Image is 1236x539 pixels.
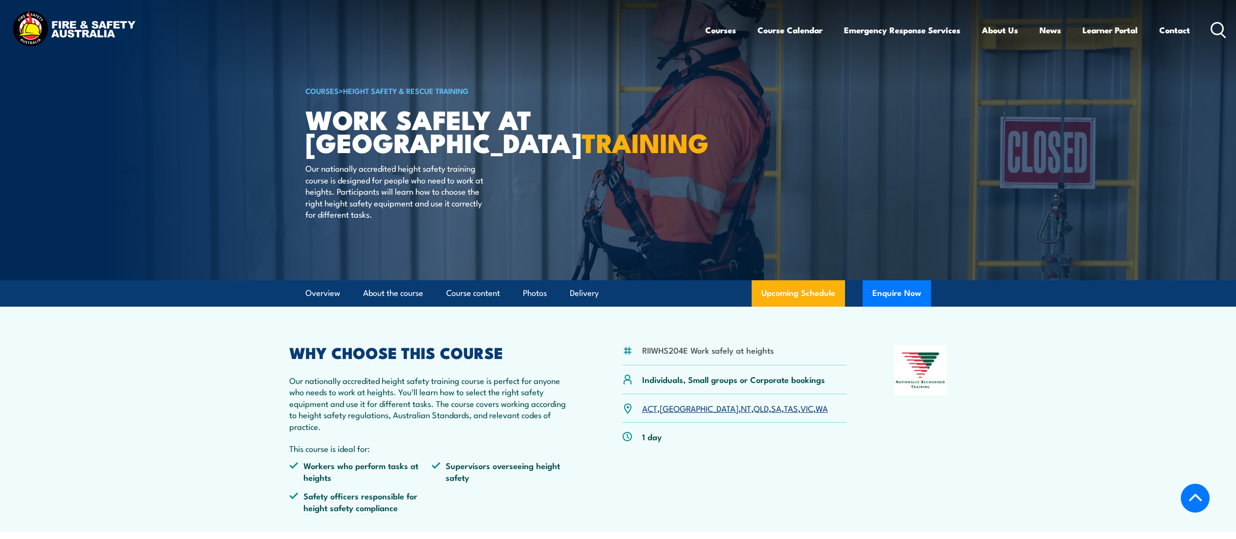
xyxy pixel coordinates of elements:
button: Enquire Now [863,280,931,307]
p: Our nationally accredited height safety training course is perfect for anyone who needs to work a... [289,375,575,432]
a: Emergency Response Services [844,17,960,43]
p: , , , , , , , [642,403,828,414]
a: News [1040,17,1061,43]
p: Our nationally accredited height safety training course is designed for people who need to work a... [305,162,484,220]
li: Supervisors overseeing height safety [432,460,574,483]
a: SA [771,402,781,414]
a: Course content [446,280,500,306]
li: Workers who perform tasks at heights [289,460,432,483]
h1: Work Safely at [GEOGRAPHIC_DATA] [305,108,547,153]
a: COURSES [305,85,339,96]
a: About Us [982,17,1018,43]
a: About the course [363,280,423,306]
h2: WHY CHOOSE THIS COURSE [289,345,575,359]
a: QLD [754,402,769,414]
p: This course is ideal for: [289,443,575,454]
a: NT [741,402,751,414]
strong: TRAINING [582,121,709,162]
li: Safety officers responsible for height safety compliance [289,490,432,513]
a: Photos [523,280,547,306]
a: ACT [642,402,657,414]
a: Height Safety & Rescue Training [343,85,469,96]
a: Contact [1159,17,1190,43]
a: TAS [784,402,798,414]
a: [GEOGRAPHIC_DATA] [660,402,738,414]
h6: > [305,85,547,96]
a: Courses [705,17,736,43]
p: 1 day [642,431,662,442]
a: VIC [801,402,813,414]
a: Delivery [570,280,599,306]
a: Course Calendar [758,17,823,43]
a: Upcoming Schedule [752,280,845,307]
a: Overview [305,280,340,306]
p: Individuals, Small groups or Corporate bookings [642,374,825,385]
img: Nationally Recognised Training logo. [894,345,947,395]
a: WA [816,402,828,414]
a: Learner Portal [1083,17,1138,43]
li: RIIWHS204E Work safely at heights [642,344,774,356]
